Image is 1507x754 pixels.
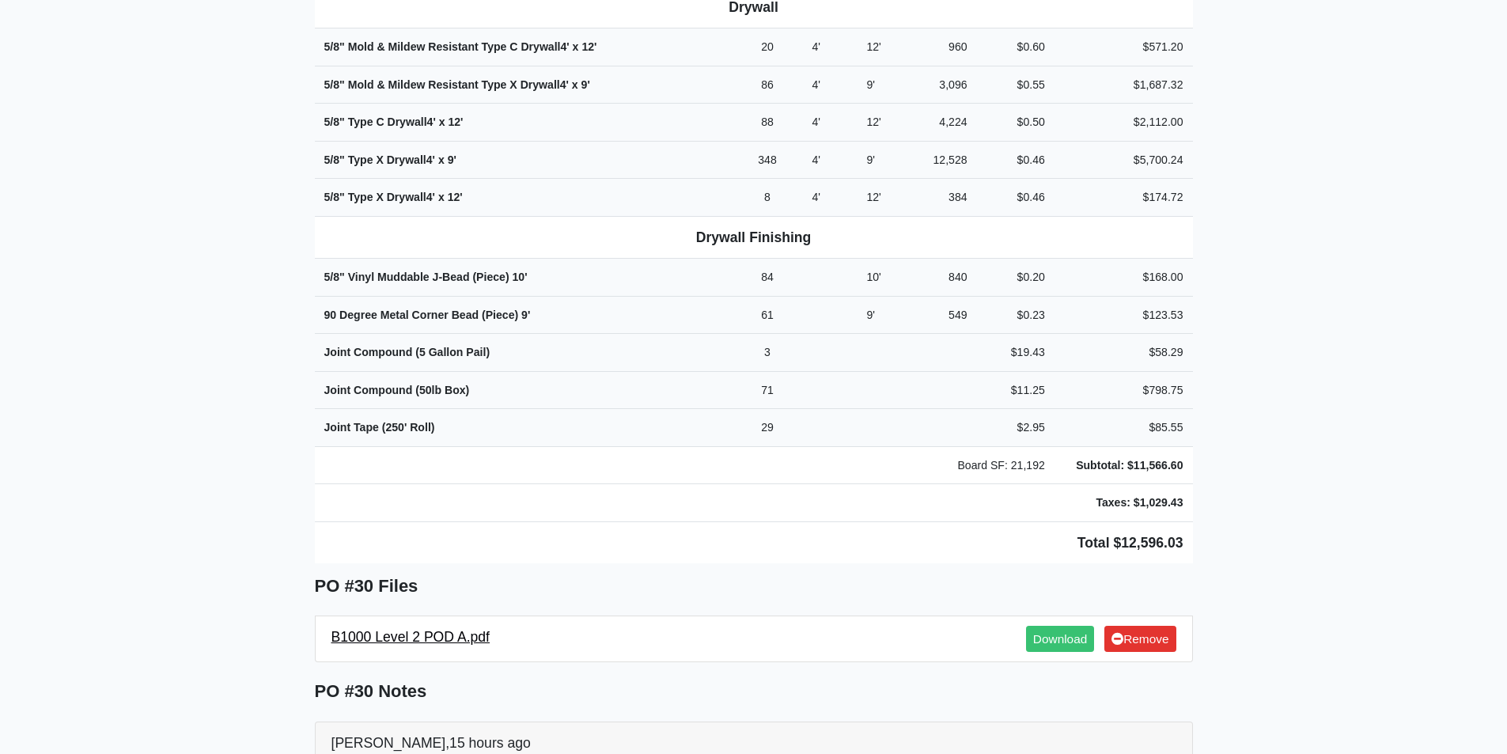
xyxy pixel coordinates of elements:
[977,141,1055,179] td: $0.46
[733,141,803,179] td: 348
[315,681,1193,702] h5: PO #30 Notes
[918,259,976,297] td: 840
[977,259,1055,297] td: $0.20
[1026,626,1094,652] a: Download
[561,40,570,53] span: 4'
[977,371,1055,409] td: $11.25
[1055,141,1193,179] td: $5,700.24
[733,371,803,409] td: 71
[866,191,880,203] span: 12'
[448,153,456,166] span: 9'
[324,116,464,128] strong: 5/8" Type C Drywall
[427,116,436,128] span: 4'
[448,191,463,203] span: 12'
[521,309,530,321] span: 9'
[977,334,1055,372] td: $19.43
[977,66,1055,104] td: $0.55
[733,409,803,447] td: 29
[957,459,1044,472] span: Board SF: 21,192
[1055,259,1193,297] td: $168.00
[1055,104,1193,142] td: $2,112.00
[426,191,435,203] span: 4'
[812,116,820,128] span: 4'
[324,309,531,321] strong: 90 Degree Metal Corner Bead (Piece)
[1055,334,1193,372] td: $58.29
[866,116,880,128] span: 12'
[733,259,803,297] td: 84
[560,78,569,91] span: 4'
[324,78,590,91] strong: 5/8" Mold & Mildew Resistant Type X Drywall
[918,66,976,104] td: 3,096
[324,346,490,358] strong: Joint Compound (5 Gallon Pail)
[733,28,803,66] td: 20
[1055,484,1193,522] td: Taxes: $1,029.43
[581,40,596,53] span: 12'
[324,271,528,283] strong: 5/8" Vinyl Muddable J-Bead (Piece)
[513,271,528,283] span: 10'
[977,179,1055,217] td: $0.46
[866,153,875,166] span: 9'
[977,104,1055,142] td: $0.50
[866,309,875,321] span: 9'
[733,66,803,104] td: 86
[866,40,880,53] span: 12'
[1055,371,1193,409] td: $798.75
[1055,28,1193,66] td: $571.20
[315,576,1193,597] h5: PO #30 Files
[581,78,590,91] span: 9'
[733,296,803,334] td: 61
[572,78,578,91] span: x
[977,28,1055,66] td: $0.60
[918,141,976,179] td: 12,528
[324,421,435,434] strong: Joint Tape (250' Roll)
[812,40,820,53] span: 4'
[315,521,1193,563] td: Total $12,596.03
[1055,179,1193,217] td: $174.72
[438,153,445,166] span: x
[733,334,803,372] td: 3
[812,78,820,91] span: 4'
[324,153,456,166] strong: 5/8" Type X Drywall
[1055,296,1193,334] td: $123.53
[448,116,463,128] span: 12'
[696,229,812,245] b: Drywall Finishing
[733,104,803,142] td: 88
[918,179,976,217] td: 384
[1055,446,1193,484] td: Subtotal: $11,566.60
[733,179,803,217] td: 8
[573,40,579,53] span: x
[324,384,470,396] strong: Joint Compound (50lb Box)
[812,153,820,166] span: 4'
[866,78,875,91] span: 9'
[977,296,1055,334] td: $0.23
[1104,626,1176,652] a: Remove
[331,629,490,645] a: B1000 Level 2 POD A.pdf
[324,191,463,203] strong: 5/8" Type X Drywall
[918,28,976,66] td: 960
[918,296,976,334] td: 549
[866,271,880,283] span: 10'
[449,735,531,751] span: 15 hours ago
[977,409,1055,447] td: $2.95
[438,191,445,203] span: x
[1055,409,1193,447] td: $85.55
[439,116,445,128] span: x
[426,153,435,166] span: 4'
[918,104,976,142] td: 4,224
[324,40,597,53] strong: 5/8" Mold & Mildew Resistant Type C Drywall
[812,191,820,203] span: 4'
[1055,66,1193,104] td: $1,687.32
